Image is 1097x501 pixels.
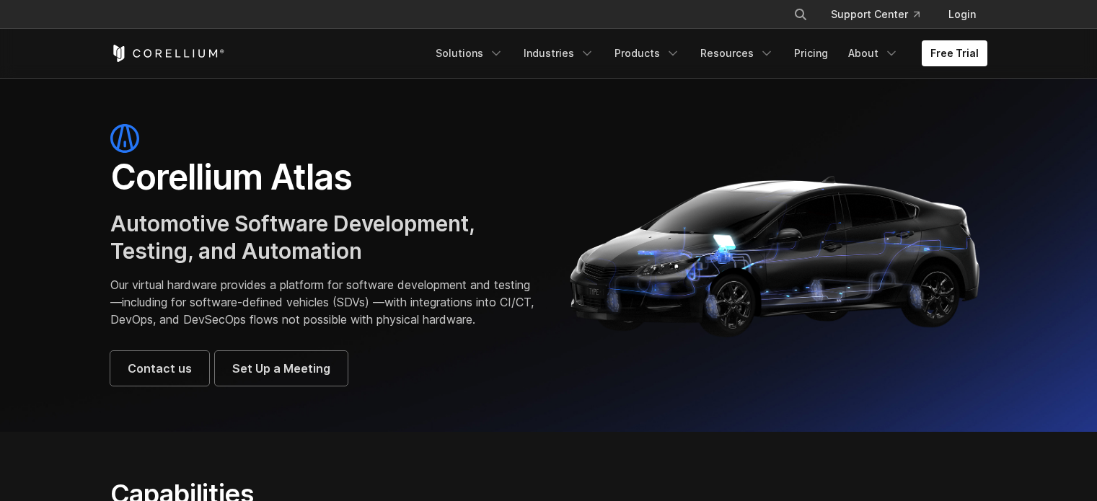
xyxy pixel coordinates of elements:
a: Products [606,40,689,66]
a: Support Center [819,1,931,27]
img: atlas-icon [110,124,139,153]
a: Login [937,1,987,27]
button: Search [788,1,814,27]
h1: Corellium Atlas [110,156,534,199]
div: Navigation Menu [776,1,987,27]
a: About [840,40,907,66]
span: Automotive Software Development, Testing, and Automation [110,210,475,264]
a: Resources [692,40,783,66]
a: Pricing [785,40,837,66]
span: Contact us [128,360,192,377]
div: Navigation Menu [427,40,987,66]
a: Contact us [110,351,209,386]
img: Corellium_Hero_Atlas_Header [563,164,987,345]
a: Free Trial [922,40,987,66]
span: Set Up a Meeting [232,360,330,377]
a: Industries [515,40,603,66]
a: Set Up a Meeting [215,351,348,386]
p: Our virtual hardware provides a platform for software development and testing—including for softw... [110,276,534,328]
a: Corellium Home [110,45,225,62]
a: Solutions [427,40,512,66]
